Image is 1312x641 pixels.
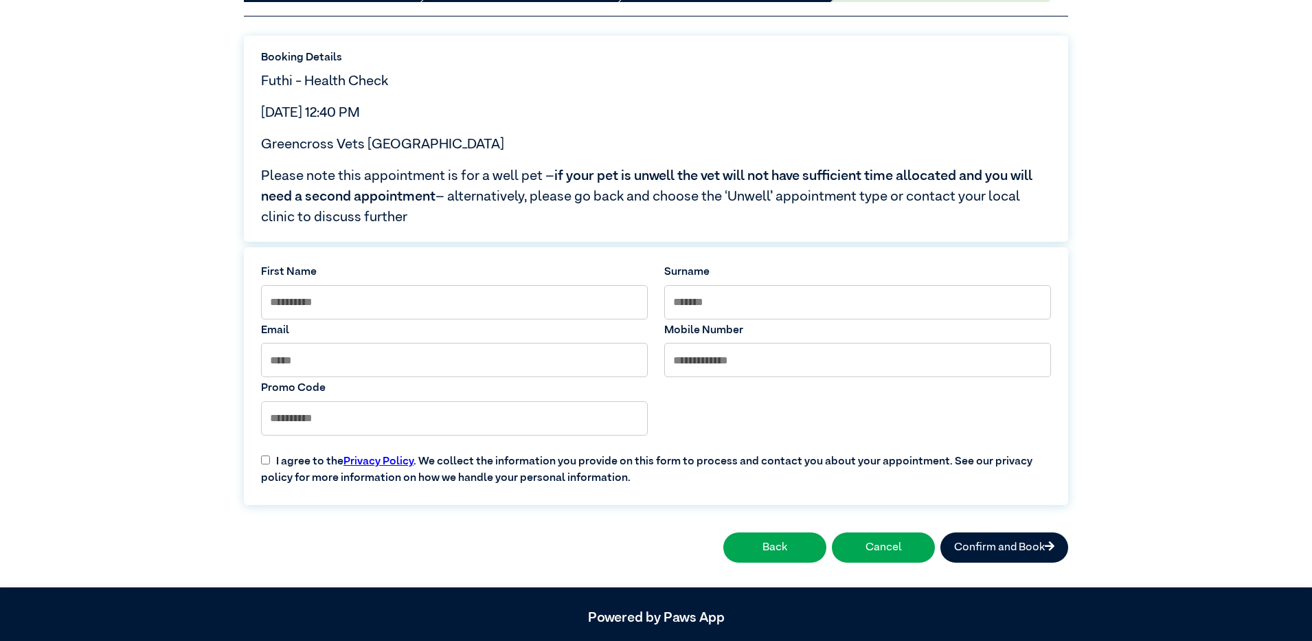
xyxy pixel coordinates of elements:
[261,166,1051,227] span: Please note this appointment is for a well pet – – alternatively, please go back and choose the ‘...
[940,532,1068,563] button: Confirm and Book
[261,169,1032,203] span: if your pet is unwell the vet will not have sufficient time allocated and you will need a second ...
[261,74,388,88] span: Futhi - Health Check
[832,532,935,563] button: Cancel
[253,442,1059,486] label: I agree to the . We collect the information you provide on this form to process and contact you a...
[261,137,504,151] span: Greencross Vets [GEOGRAPHIC_DATA]
[261,456,270,464] input: I agree to thePrivacy Policy. We collect the information you provide on this form to process and ...
[723,532,826,563] button: Back
[343,456,414,467] a: Privacy Policy
[664,264,1051,280] label: Surname
[261,380,648,396] label: Promo Code
[261,106,360,120] span: [DATE] 12:40 PM
[244,609,1068,626] h5: Powered by Paws App
[261,49,1051,66] label: Booking Details
[261,322,648,339] label: Email
[664,322,1051,339] label: Mobile Number
[261,264,648,280] label: First Name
